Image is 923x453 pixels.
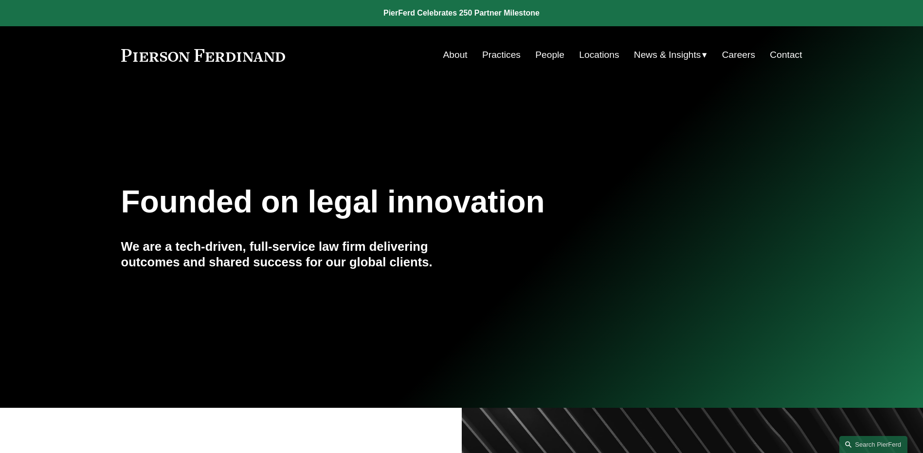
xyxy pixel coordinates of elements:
a: Careers [722,46,755,64]
a: Practices [482,46,521,64]
span: News & Insights [634,47,701,64]
a: Locations [579,46,619,64]
a: Search this site [839,436,907,453]
a: folder dropdown [634,46,707,64]
h4: We are a tech-driven, full-service law firm delivering outcomes and shared success for our global... [121,239,462,270]
a: About [443,46,468,64]
a: People [535,46,564,64]
h1: Founded on legal innovation [121,184,689,220]
a: Contact [770,46,802,64]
